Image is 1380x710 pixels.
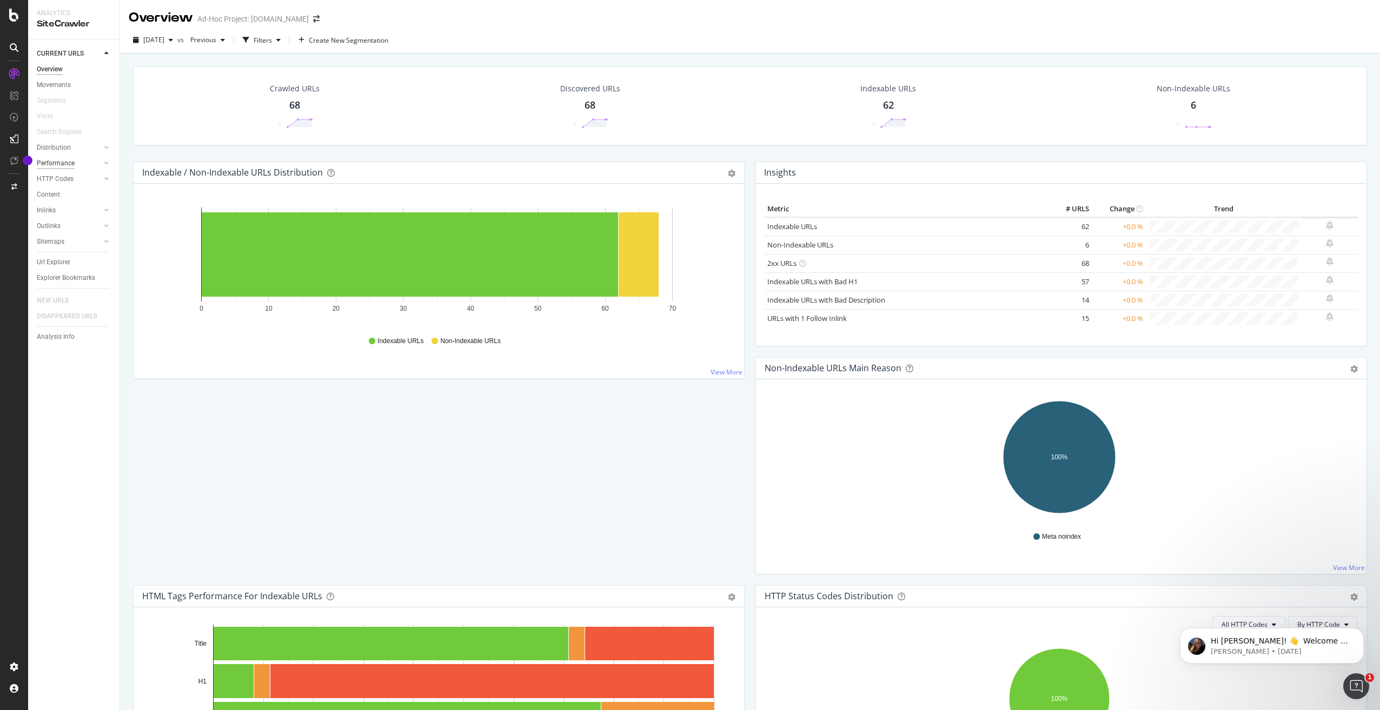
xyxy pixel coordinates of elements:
[37,220,61,232] div: Outlinks
[872,118,874,128] div: -
[37,158,101,169] a: Performance
[1326,312,1333,321] div: bell-plus
[765,363,901,373] div: Non-Indexable URLs Main Reason
[37,295,69,306] div: NEW URLS
[1049,272,1092,291] td: 57
[767,295,885,305] a: Indexable URLs with Bad Description
[37,236,101,247] a: Sitemaps
[186,31,229,49] button: Previous
[37,18,111,30] div: SiteCrawler
[574,118,576,128] div: -
[37,142,71,153] div: Distribution
[129,9,193,27] div: Overview
[37,95,66,106] div: Segments
[767,277,858,286] a: Indexable URLs with Bad H1
[883,98,894,112] div: 62
[309,36,388,45] span: Create New Segmentation
[37,257,112,268] a: Url Explorer
[1092,236,1146,254] td: +0.0 %
[37,126,92,138] a: Search Engines
[129,31,177,49] button: [DATE]
[1326,294,1333,303] div: bell-plus
[534,305,542,312] text: 50
[37,95,77,106] a: Segments
[289,98,300,112] div: 68
[200,305,203,312] text: 0
[333,305,340,312] text: 20
[37,205,56,216] div: Inlinks
[1365,673,1374,682] span: 1
[37,64,112,75] a: Overview
[142,167,323,178] div: Indexable / Non-Indexable URLs Distribution
[1343,673,1369,699] iframe: Intercom live chat
[377,337,423,346] span: Indexable URLs
[1049,236,1092,254] td: 6
[1051,695,1068,702] text: 100%
[1164,605,1380,681] iframe: Intercom notifications message
[37,295,79,306] a: NEW URLS
[143,35,164,44] span: 2025 Aug. 11th
[1092,309,1146,327] td: +0.0 %
[560,83,620,94] div: Discovered URLs
[177,35,186,44] span: vs
[440,337,500,346] span: Non-Indexable URLs
[37,236,64,247] div: Sitemaps
[1092,272,1146,291] td: +0.0 %
[765,397,1354,522] svg: A chart.
[1326,239,1333,247] div: bell-plus
[37,48,101,59] a: CURRENT URLS
[37,48,84,59] div: CURRENT URLS
[37,311,108,322] a: DISAPPEARED URLS
[37,111,64,122] a: Visits
[1191,98,1196,112] div: 6
[1049,309,1092,327] td: 15
[467,305,475,312] text: 40
[37,111,53,122] div: Visits
[254,36,272,45] div: Filters
[1092,217,1146,236] td: +0.0 %
[294,31,393,49] button: Create New Segmentation
[1049,291,1092,309] td: 14
[767,240,833,250] a: Non-Indexable URLs
[1092,201,1146,217] th: Change
[767,258,797,268] a: 2xx URLs
[37,158,75,169] div: Performance
[1092,291,1146,309] td: +0.0 %
[601,305,609,312] text: 60
[23,156,32,165] div: Tooltip anchor
[37,205,101,216] a: Inlinks
[37,173,74,185] div: HTTP Codes
[711,367,742,377] a: View More
[198,678,207,685] text: H1
[1146,201,1301,217] th: Trend
[37,331,75,343] div: Analysis Info
[1157,83,1230,94] div: Non-Indexable URLs
[1333,563,1365,572] a: View More
[37,272,112,284] a: Explorer Bookmarks
[1326,221,1333,230] div: bell-plus
[37,311,97,322] div: DISAPPEARED URLS
[1326,276,1333,284] div: bell-plus
[765,201,1049,217] th: Metric
[1350,365,1358,373] div: gear
[1049,201,1092,217] th: # URLS
[197,14,309,24] div: Ad-Hoc Project: [DOMAIN_NAME]
[37,257,70,268] div: Url Explorer
[767,313,847,323] a: URLs with 1 Follow Inlink
[400,305,407,312] text: 30
[37,64,63,75] div: Overview
[1049,254,1092,272] td: 68
[37,142,101,153] a: Distribution
[37,173,101,185] a: HTTP Codes
[37,189,112,200] a: Content
[860,83,916,94] div: Indexable URLs
[195,640,207,647] text: Title
[1051,453,1068,461] text: 100%
[270,83,320,94] div: Crawled URLs
[142,591,322,601] div: HTML Tags Performance for Indexable URLs
[186,35,216,44] span: Previous
[278,118,281,128] div: -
